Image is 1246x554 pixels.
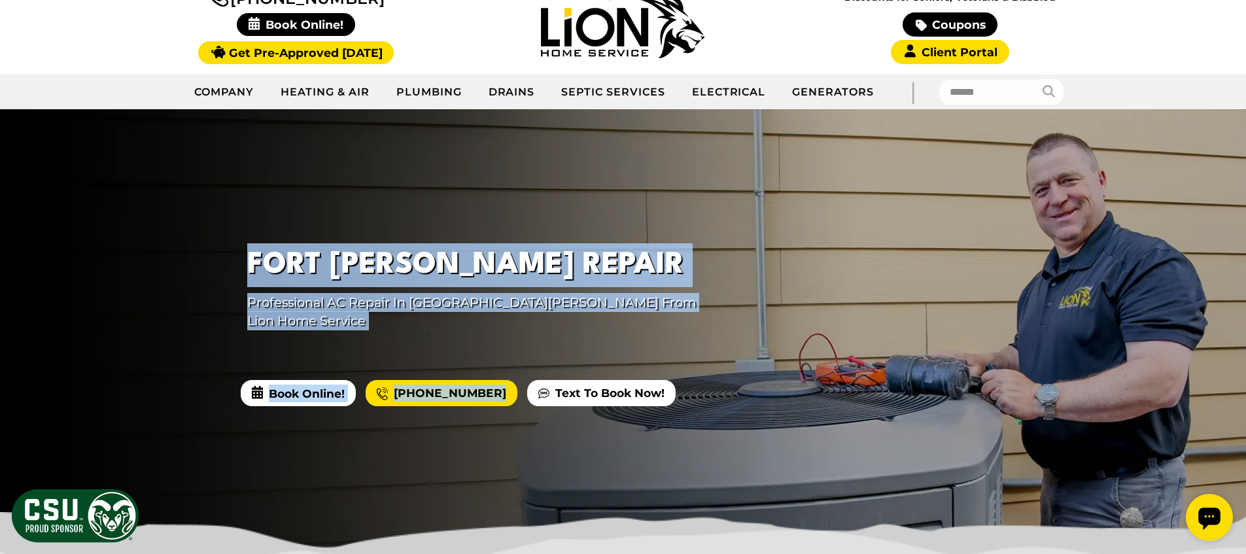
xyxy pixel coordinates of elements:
a: Drains [476,76,549,109]
a: Plumbing [383,76,476,109]
a: Electrical [679,76,780,109]
a: Generators [779,76,887,109]
a: Client Portal [891,40,1009,64]
div: Open chat widget [5,5,52,52]
h1: Fort [PERSON_NAME] Repair [247,243,723,287]
a: Coupons [903,12,997,37]
p: Professional AC Repair In [GEOGRAPHIC_DATA][PERSON_NAME] From Lion Home Service [247,293,723,331]
a: Septic Services [548,76,678,109]
a: Company [181,76,268,109]
a: Heating & Air [268,76,383,109]
img: CSU Sponsor Badge [10,487,141,544]
a: Get Pre-Approved [DATE] [198,41,394,64]
div: | [887,75,939,109]
a: [PHONE_NUMBER] [366,380,517,406]
a: Text To Book Now! [527,380,676,406]
span: Book Online! [237,13,355,36]
span: Book Online! [241,380,356,406]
